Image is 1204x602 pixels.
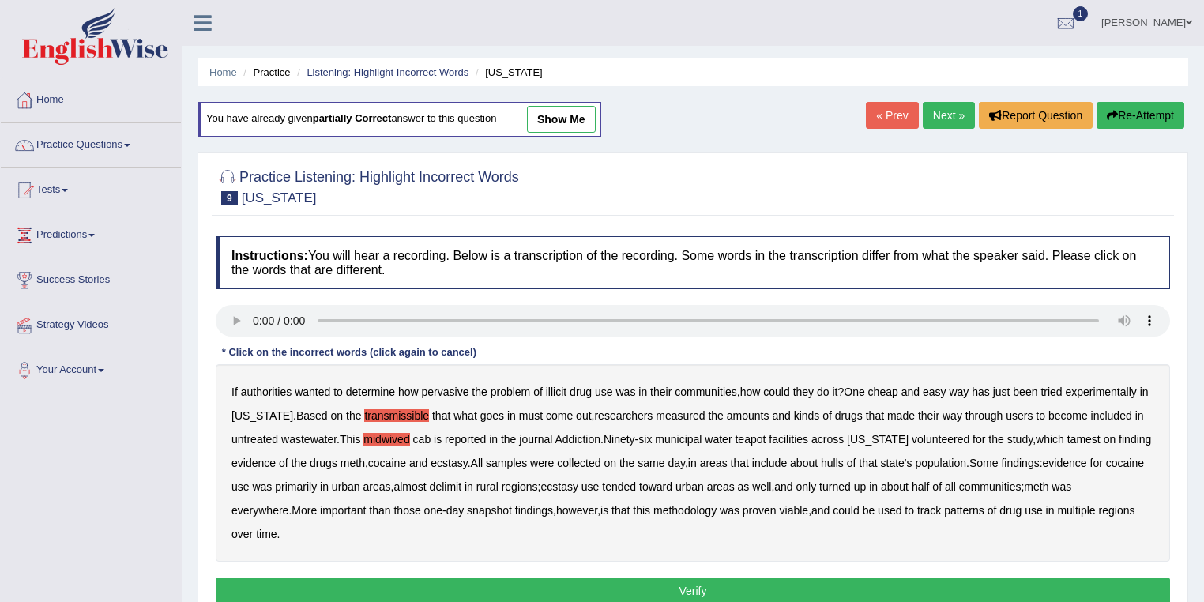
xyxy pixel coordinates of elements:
b: important [320,504,366,517]
b: of [847,457,856,469]
a: show me [527,106,596,133]
b: on [604,457,616,469]
b: which [1036,433,1064,446]
b: drugs [310,457,337,469]
b: is [600,504,608,517]
b: water [705,433,732,446]
b: of [533,386,543,398]
b: this [633,504,650,517]
li: Practice [239,65,290,80]
b: drug [570,386,592,398]
b: they [793,386,814,398]
b: population [915,457,966,469]
b: in [489,433,498,446]
div: * Click on the incorrect words (click again to cancel) [216,344,483,359]
b: was [615,386,635,398]
b: up [854,480,867,493]
b: goes [480,409,504,422]
b: and [774,480,792,493]
b: communities [959,480,1022,493]
b: delimit [430,480,461,493]
b: areas [363,480,391,493]
b: volunteered [912,433,969,446]
b: regions [502,480,538,493]
span: 1 [1073,6,1089,21]
b: Addiction [555,433,600,446]
b: This [340,433,360,446]
b: well [752,480,771,493]
b: midwived [363,433,409,446]
b: be [863,504,875,517]
b: include [752,457,787,469]
b: almost [393,480,426,493]
b: six [638,433,652,446]
li: [US_STATE] [472,65,543,80]
b: partially correct [313,113,392,125]
b: turned [819,480,851,493]
b: facilities [769,433,808,446]
b: that [611,504,630,517]
b: were [530,457,554,469]
b: has [972,386,990,398]
b: must [519,409,543,422]
b: finding [1119,433,1151,446]
b: only [796,480,817,493]
b: users [1006,409,1033,422]
b: cheap [868,386,898,398]
b: track [917,504,941,517]
b: and [901,386,920,398]
b: proven [743,504,777,517]
b: that [859,457,877,469]
b: problem [491,386,531,398]
b: those [393,504,420,517]
b: in [1140,386,1149,398]
b: experimentally [1066,386,1137,398]
b: measured [656,409,705,422]
b: ecstasy [540,480,578,493]
b: their [918,409,939,422]
b: toward [639,480,672,493]
b: hulls [821,457,844,469]
b: regions [1099,504,1135,517]
b: All [471,457,483,469]
b: way [943,409,962,422]
b: of [822,409,832,422]
b: time [256,528,277,540]
b: across [811,433,844,446]
b: kinds [794,409,820,422]
b: in [465,480,473,493]
b: the [292,457,307,469]
b: cocaine [1106,457,1144,469]
a: Your Account [1,348,181,388]
b: wanted [295,386,330,398]
a: « Prev [866,102,918,129]
b: of [932,480,942,493]
b: was [252,480,272,493]
b: evidence [231,457,276,469]
b: it [832,386,837,398]
b: journal [519,433,552,446]
b: one [424,504,442,517]
b: illicit [546,386,566,398]
b: day [446,504,465,517]
a: Home [1,78,181,118]
b: could [833,504,859,517]
b: patterns [944,504,984,517]
b: easy [923,386,946,398]
b: in [1135,409,1144,422]
div: You have already given answer to this question [198,102,601,137]
b: More [292,504,317,517]
b: and [772,409,790,422]
b: of [988,504,997,517]
b: about [790,457,818,469]
b: researchers [594,409,653,422]
b: the [472,386,487,398]
b: how [740,386,761,398]
b: evidence [1043,457,1087,469]
b: pervasive [422,386,469,398]
b: the [708,409,723,422]
b: samples [486,457,527,469]
b: the [619,457,634,469]
b: cab [413,433,431,446]
span: 9 [221,191,238,205]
